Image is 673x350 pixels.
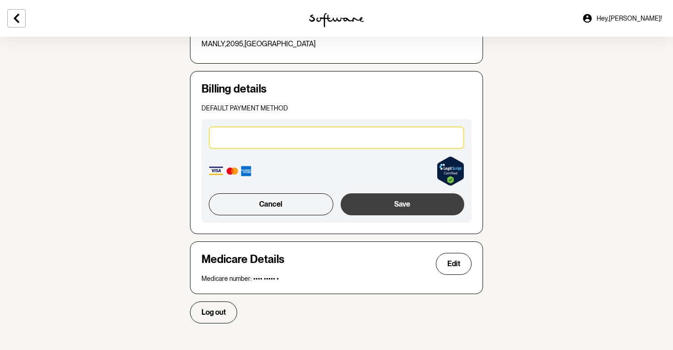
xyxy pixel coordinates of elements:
h4: Medicare Details [201,253,284,275]
iframe: Secure card payment input frame [215,133,458,142]
img: Accepted card types: Visa, Mastercard, Amex [209,164,253,178]
p: Medicare number: •••• ••••• • [201,275,472,283]
h4: Billing details [201,82,472,96]
button: Log out [190,301,237,323]
button: Save [341,193,464,215]
span: Edit [447,259,460,268]
img: software logo [309,13,364,27]
a: Verify LegitScript Approval [437,156,464,186]
span: Hey, [PERSON_NAME] ! [597,15,662,22]
span: Default payment method [201,104,288,112]
button: Cancel [209,193,333,215]
span: Log out [201,308,226,317]
img: LegitScript approved [437,156,464,186]
a: Hey,[PERSON_NAME]! [576,7,668,29]
p: MANLY , 2095 , [GEOGRAPHIC_DATA] [201,39,472,48]
button: Edit [436,253,472,275]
